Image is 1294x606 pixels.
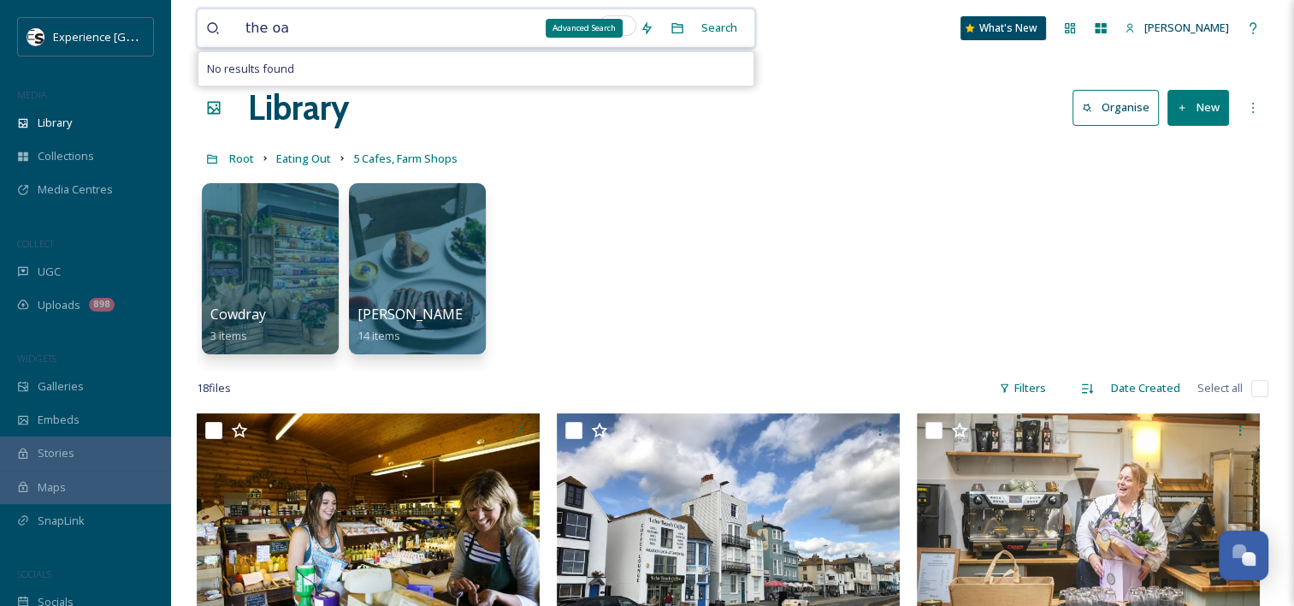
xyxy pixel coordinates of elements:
a: Library [248,82,349,134]
span: 18 file s [197,380,231,396]
span: Eating Out [276,151,331,166]
span: Media Centres [38,181,113,198]
div: Search [693,11,746,45]
a: [PERSON_NAME] [1116,11,1238,45]
a: What's New [960,16,1046,40]
div: Advanced Search [546,19,623,38]
div: 898 [89,298,115,312]
input: To enrich screen reader interactions, please activate Accessibility in Grammarly extension settings [237,9,631,47]
span: Collections [38,148,94,164]
div: Date Created [1102,371,1189,405]
span: [PERSON_NAME] [1144,20,1229,35]
img: WSCC%20ES%20Socials%20Icon%20-%20Secondary%20-%20Black.jpg [27,28,44,45]
span: 14 items [357,328,400,343]
a: [PERSON_NAME] Rewilding Cafe, [GEOGRAPHIC_DATA]14 items [357,306,709,343]
span: Maps [38,479,66,496]
span: 3 items [210,328,247,343]
span: Library [38,115,72,131]
a: 5 Cafes, Farm Shops [353,148,458,169]
span: [PERSON_NAME] Rewilding Cafe, [GEOGRAPHIC_DATA] [357,305,709,324]
span: Uploads [38,297,80,313]
span: Select all [1197,380,1243,396]
span: Root [229,151,254,166]
span: Experience [GEOGRAPHIC_DATA] [53,28,222,45]
button: Organise [1072,90,1159,125]
span: Stories [38,445,74,461]
a: Root [229,148,254,169]
span: SnapLink [38,513,85,529]
a: Organise [1072,90,1167,125]
a: Eating Out [276,148,331,169]
span: UGC [38,264,61,280]
a: Cowdray3 items [210,306,266,343]
span: No results found [207,61,294,77]
span: SOCIALS [17,567,51,580]
span: COLLECT [17,237,54,250]
button: Open Chat [1219,531,1268,580]
span: Galleries [38,378,84,395]
span: Cowdray [210,305,266,324]
span: Embeds [38,412,80,428]
button: New [1167,90,1229,125]
span: WIDGETS [17,352,56,365]
div: Filters [990,371,1055,405]
span: 5 Cafes, Farm Shops [353,151,458,166]
span: MEDIA [17,88,47,101]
